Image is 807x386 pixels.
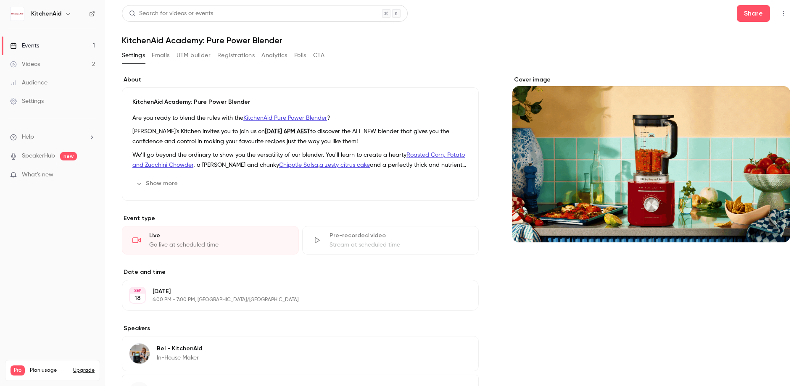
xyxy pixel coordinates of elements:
a: SpeakerHub [22,152,55,160]
strong: [DATE] 6PM AEST [265,129,310,134]
button: Show more [132,177,183,190]
label: Date and time [122,268,479,276]
div: Stream at scheduled time [330,241,469,249]
span: Pro [11,365,25,375]
div: Events [10,42,39,50]
button: Upgrade [73,367,95,374]
div: Live [149,231,288,240]
button: CTA [313,49,324,62]
div: Search for videos or events [129,9,213,18]
span: Plan usage [30,367,68,374]
span: Help [22,133,34,142]
div: Videos [10,60,40,68]
div: LiveGo live at scheduled time [122,226,299,255]
p: We’ll go beyond the ordinary to show you the versatility of our blender. You'll learn to create a... [132,150,468,170]
div: Pre-recorded videoStream at scheduled time [302,226,479,255]
p: [PERSON_NAME]'s Kitchen invites you to join us on to discover the ALL NEW blender that gives you ... [132,126,468,147]
a: a zesty citrus cake [319,162,370,168]
p: [DATE] [153,287,434,296]
button: Emails [152,49,169,62]
img: Bel - KitchenAid [129,344,150,364]
li: help-dropdown-opener [10,133,95,142]
div: Audience [10,79,47,87]
button: Share [737,5,770,22]
section: Cover image [512,76,790,242]
label: Speakers [122,324,479,333]
p: KitchenAid Academy: Pure Power Blender [132,98,468,106]
a: KitchenAid Pure Power Blender [243,115,327,121]
div: Go live at scheduled time [149,241,288,249]
button: Analytics [261,49,287,62]
span: What's new [22,171,53,179]
p: Event type [122,214,479,223]
p: Bel - KitchenAid [157,344,202,353]
h6: KitchenAid [31,10,61,18]
p: 6:00 PM - 7:00 PM, [GEOGRAPHIC_DATA]/[GEOGRAPHIC_DATA] [153,297,434,303]
label: About [122,76,479,84]
div: Settings [10,97,44,105]
a: Chipotle Salsa [279,162,318,168]
button: Registrations [217,49,255,62]
p: 18 [134,294,141,302]
div: SEP [130,288,145,294]
span: new [60,152,77,160]
div: Pre-recorded video [330,231,469,240]
img: KitchenAid [11,7,24,21]
button: Settings [122,49,145,62]
label: Cover image [512,76,790,84]
button: Polls [294,49,306,62]
p: Are you ready to blend the rules with the ? [132,113,468,123]
h1: KitchenAid Academy: Pure Power Blender [122,35,790,45]
div: Bel - KitchenAidBel - KitchenAidIn-House Maker [122,336,479,371]
p: In-House Maker [157,354,202,362]
button: UTM builder [177,49,211,62]
iframe: Noticeable Trigger [85,171,95,179]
